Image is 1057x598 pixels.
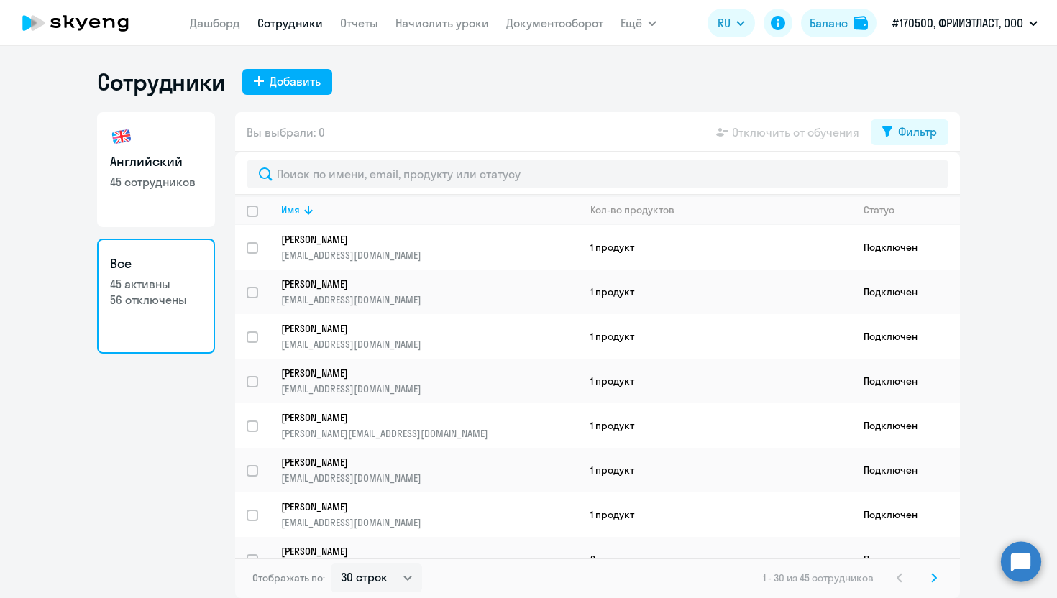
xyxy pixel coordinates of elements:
[270,73,321,90] div: Добавить
[110,292,202,308] p: 56 отключены
[590,203,674,216] div: Кол-во продуктов
[281,500,559,513] p: [PERSON_NAME]
[281,471,578,484] p: [EMAIL_ADDRESS][DOMAIN_NAME]
[506,16,603,30] a: Документооборот
[395,16,489,30] a: Начислить уроки
[852,314,960,359] td: Подключен
[852,270,960,314] td: Подключен
[281,322,559,335] p: [PERSON_NAME]
[579,537,852,581] td: 2 продукта
[852,492,960,537] td: Подключен
[281,411,559,424] p: [PERSON_NAME]
[579,403,852,448] td: 1 продукт
[852,448,960,492] td: Подключен
[281,338,578,351] p: [EMAIL_ADDRESS][DOMAIN_NAME]
[621,14,642,32] span: Ещё
[247,160,948,188] input: Поиск по имени, email, продукту или статусу
[97,112,215,227] a: Английский45 сотрудников
[281,545,578,574] a: [PERSON_NAME][EMAIL_ADDRESS][DOMAIN_NAME]
[97,239,215,354] a: Все45 активны56 отключены
[281,233,578,262] a: [PERSON_NAME][EMAIL_ADDRESS][DOMAIN_NAME]
[190,16,240,30] a: Дашборд
[579,359,852,403] td: 1 продукт
[898,123,937,140] div: Фильтр
[281,427,578,440] p: [PERSON_NAME][EMAIL_ADDRESS][DOMAIN_NAME]
[621,9,656,37] button: Ещё
[281,411,578,440] a: [PERSON_NAME][PERSON_NAME][EMAIL_ADDRESS][DOMAIN_NAME]
[854,16,868,30] img: balance
[281,456,578,484] a: [PERSON_NAME][EMAIL_ADDRESS][DOMAIN_NAME]
[281,367,578,395] a: [PERSON_NAME][EMAIL_ADDRESS][DOMAIN_NAME]
[763,571,874,584] span: 1 - 30 из 45 сотрудников
[281,293,578,306] p: [EMAIL_ADDRESS][DOMAIN_NAME]
[579,492,852,537] td: 1 продукт
[864,203,894,216] div: Статус
[892,14,1023,32] p: #170500, ФРИИЭТЛАСТ, ООО
[281,249,578,262] p: [EMAIL_ADDRESS][DOMAIN_NAME]
[247,124,325,141] span: Вы выбрали: 0
[852,359,960,403] td: Подключен
[257,16,323,30] a: Сотрудники
[340,16,378,30] a: Отчеты
[110,174,202,190] p: 45 сотрудников
[110,254,202,273] h3: Все
[718,14,731,32] span: RU
[708,9,755,37] button: RU
[97,68,225,96] h1: Сотрудники
[871,119,948,145] button: Фильтр
[281,545,559,558] p: [PERSON_NAME]
[110,152,202,171] h3: Английский
[281,203,300,216] div: Имя
[852,225,960,270] td: Подключен
[281,367,559,379] p: [PERSON_NAME]
[252,571,325,584] span: Отображать по:
[281,500,578,529] a: [PERSON_NAME][EMAIL_ADDRESS][DOMAIN_NAME]
[579,448,852,492] td: 1 продукт
[852,537,960,581] td: Подключен
[281,277,559,290] p: [PERSON_NAME]
[579,225,852,270] td: 1 продукт
[281,203,578,216] div: Имя
[242,69,332,95] button: Добавить
[810,14,848,32] div: Баланс
[281,322,578,351] a: [PERSON_NAME][EMAIL_ADDRESS][DOMAIN_NAME]
[281,277,578,306] a: [PERSON_NAME][EMAIL_ADDRESS][DOMAIN_NAME]
[281,233,559,246] p: [PERSON_NAME]
[281,456,559,469] p: [PERSON_NAME]
[852,403,960,448] td: Подключен
[110,276,202,292] p: 45 активны
[590,203,851,216] div: Кол-во продуктов
[110,125,133,148] img: english
[801,9,877,37] button: Балансbalance
[864,203,959,216] div: Статус
[885,6,1045,40] button: #170500, ФРИИЭТЛАСТ, ООО
[281,382,578,395] p: [EMAIL_ADDRESS][DOMAIN_NAME]
[579,270,852,314] td: 1 продукт
[579,314,852,359] td: 1 продукт
[281,516,578,529] p: [EMAIL_ADDRESS][DOMAIN_NAME]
